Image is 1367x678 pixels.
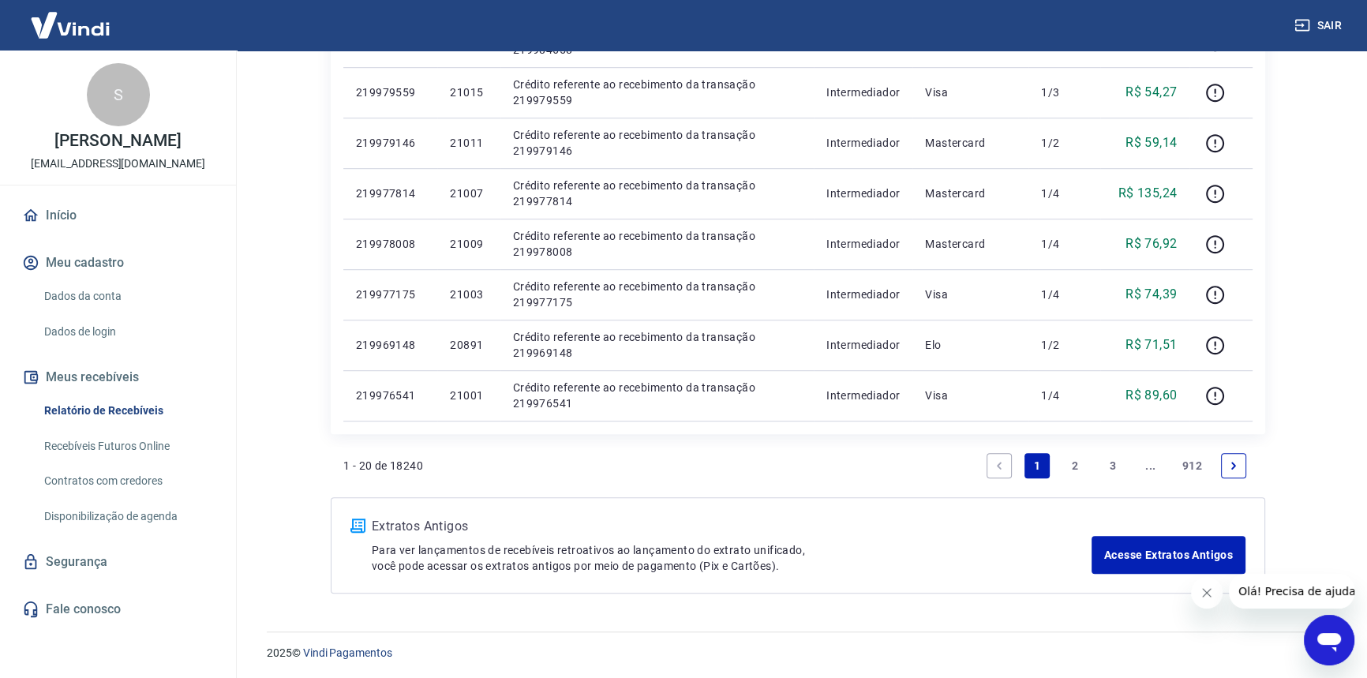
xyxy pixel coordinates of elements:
[1125,335,1177,354] p: R$ 71,51
[450,236,487,252] p: 21009
[1041,388,1088,403] p: 1/4
[267,645,1329,661] p: 2025 ©
[925,236,1016,252] p: Mastercard
[1041,135,1088,151] p: 1/2
[19,198,217,233] a: Início
[54,133,181,149] p: [PERSON_NAME]
[826,135,900,151] p: Intermediador
[450,135,487,151] p: 21011
[925,185,1016,201] p: Mastercard
[513,127,801,159] p: Crédito referente ao recebimento da transação 219979146
[356,135,425,151] p: 219979146
[1041,287,1088,302] p: 1/4
[1062,453,1088,478] a: Page 2
[356,84,425,100] p: 219979559
[356,236,425,252] p: 219978008
[356,287,425,302] p: 219977175
[38,316,217,348] a: Dados de login
[19,592,217,627] a: Fale conosco
[1041,84,1088,100] p: 1/3
[1125,386,1177,405] p: R$ 89,60
[1176,453,1208,478] a: Page 912
[987,453,1012,478] a: Previous page
[19,1,122,49] img: Vindi
[303,646,392,659] a: Vindi Pagamentos
[1100,453,1125,478] a: Page 3
[450,185,487,201] p: 21007
[925,287,1016,302] p: Visa
[1291,11,1348,40] button: Sair
[826,236,900,252] p: Intermediador
[1092,536,1245,574] a: Acesse Extratos Antigos
[38,500,217,533] a: Disponibilização de agenda
[450,388,487,403] p: 21001
[372,517,1092,536] p: Extratos Antigos
[513,329,801,361] p: Crédito referente ao recebimento da transação 219969148
[31,155,205,172] p: [EMAIL_ADDRESS][DOMAIN_NAME]
[356,337,425,353] p: 219969148
[372,542,1092,574] p: Para ver lançamentos de recebíveis retroativos ao lançamento do extrato unificado, você pode aces...
[19,360,217,395] button: Meus recebíveis
[1125,285,1177,304] p: R$ 74,39
[343,458,423,474] p: 1 - 20 de 18240
[1041,236,1088,252] p: 1/4
[1191,577,1223,609] iframe: Fechar mensagem
[38,465,217,497] a: Contratos com credores
[925,337,1016,353] p: Elo
[1229,574,1354,609] iframe: Mensagem da empresa
[19,245,217,280] button: Meu cadastro
[826,185,900,201] p: Intermediador
[38,280,217,313] a: Dados da conta
[925,84,1016,100] p: Visa
[1221,453,1246,478] a: Next page
[1041,337,1088,353] p: 1/2
[1125,234,1177,253] p: R$ 76,92
[1024,453,1050,478] a: Page 1 is your current page
[826,337,900,353] p: Intermediador
[826,388,900,403] p: Intermediador
[356,388,425,403] p: 219976541
[38,395,217,427] a: Relatório de Recebíveis
[350,519,365,533] img: ícone
[450,84,487,100] p: 21015
[513,178,801,209] p: Crédito referente ao recebimento da transação 219977814
[1304,615,1354,665] iframe: Botão para abrir a janela de mensagens
[9,11,133,24] span: Olá! Precisa de ajuda?
[38,430,217,463] a: Recebíveis Futuros Online
[1041,185,1088,201] p: 1/4
[450,337,487,353] p: 20891
[513,77,801,108] p: Crédito referente ao recebimento da transação 219979559
[980,447,1253,485] ul: Pagination
[513,228,801,260] p: Crédito referente ao recebimento da transação 219978008
[356,185,425,201] p: 219977814
[87,63,150,126] div: S
[513,380,801,411] p: Crédito referente ao recebimento da transação 219976541
[826,287,900,302] p: Intermediador
[1125,83,1177,102] p: R$ 54,27
[1118,184,1178,203] p: R$ 135,24
[1125,133,1177,152] p: R$ 59,14
[19,545,217,579] a: Segurança
[925,135,1016,151] p: Mastercard
[826,84,900,100] p: Intermediador
[513,279,801,310] p: Crédito referente ao recebimento da transação 219977175
[450,287,487,302] p: 21003
[925,388,1016,403] p: Visa
[1138,453,1163,478] a: Jump forward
